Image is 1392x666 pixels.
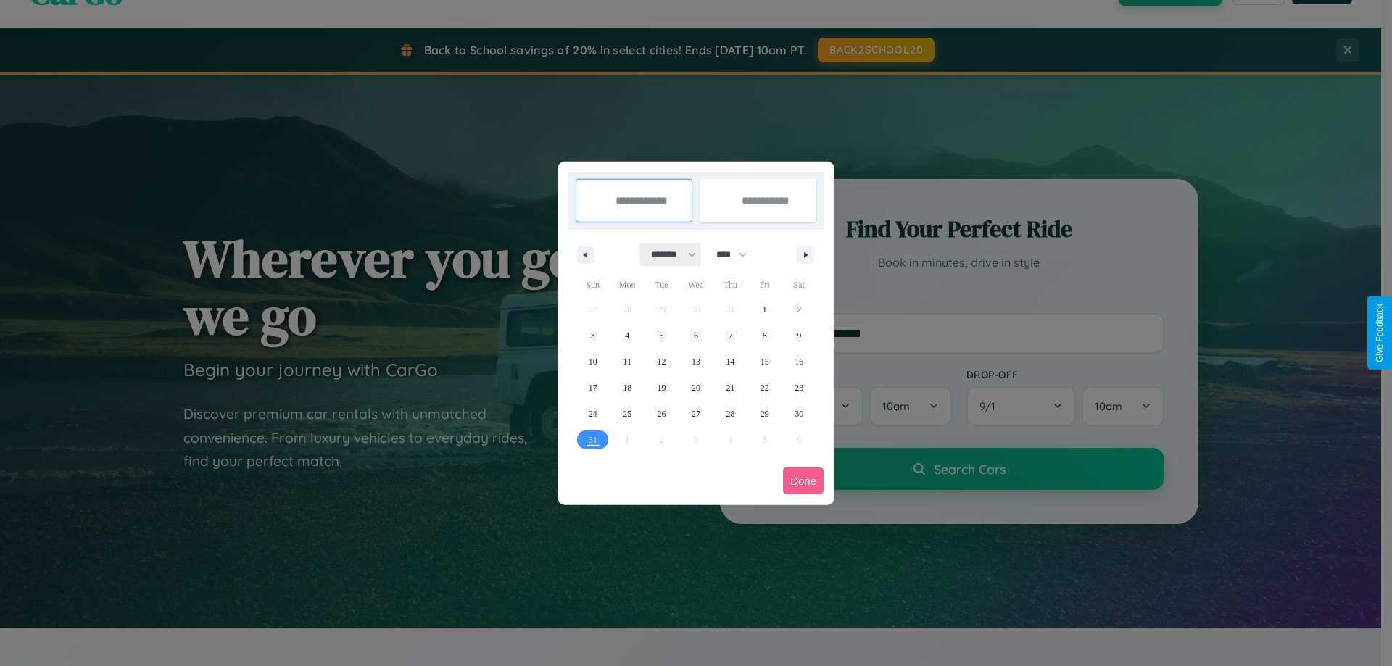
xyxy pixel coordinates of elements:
[610,401,644,427] button: 25
[576,401,610,427] button: 24
[1375,304,1385,362] div: Give Feedback
[610,349,644,375] button: 11
[679,375,713,401] button: 20
[576,322,610,349] button: 3
[782,349,816,375] button: 16
[658,375,666,401] span: 19
[589,427,597,453] span: 31
[589,349,597,375] span: 10
[782,296,816,322] button: 2
[761,349,769,375] span: 15
[713,273,747,296] span: Thu
[761,401,769,427] span: 29
[610,322,644,349] button: 4
[660,322,664,349] span: 5
[795,375,803,401] span: 23
[713,322,747,349] button: 7
[679,322,713,349] button: 6
[747,401,782,427] button: 29
[795,401,803,427] span: 30
[645,349,679,375] button: 12
[782,375,816,401] button: 23
[610,375,644,401] button: 18
[576,349,610,375] button: 10
[795,349,803,375] span: 16
[763,322,767,349] span: 8
[645,375,679,401] button: 19
[625,322,629,349] span: 4
[763,296,767,322] span: 1
[658,349,666,375] span: 12
[694,322,698,349] span: 6
[692,349,700,375] span: 13
[576,273,610,296] span: Sun
[623,401,631,427] span: 25
[797,296,801,322] span: 2
[589,401,597,427] span: 24
[728,322,732,349] span: 7
[713,401,747,427] button: 28
[747,273,782,296] span: Fri
[782,273,816,296] span: Sat
[761,375,769,401] span: 22
[713,375,747,401] button: 21
[783,467,824,494] button: Done
[679,273,713,296] span: Wed
[645,401,679,427] button: 26
[645,273,679,296] span: Tue
[692,401,700,427] span: 27
[679,401,713,427] button: 27
[623,349,631,375] span: 11
[797,322,801,349] span: 9
[747,322,782,349] button: 8
[713,349,747,375] button: 14
[679,349,713,375] button: 13
[726,375,734,401] span: 21
[645,322,679,349] button: 5
[576,375,610,401] button: 17
[747,296,782,322] button: 1
[610,273,644,296] span: Mon
[692,375,700,401] span: 20
[623,375,631,401] span: 18
[747,349,782,375] button: 15
[726,349,734,375] span: 14
[782,322,816,349] button: 9
[726,401,734,427] span: 28
[589,375,597,401] span: 17
[658,401,666,427] span: 26
[576,427,610,453] button: 31
[747,375,782,401] button: 22
[591,322,595,349] span: 3
[782,401,816,427] button: 30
